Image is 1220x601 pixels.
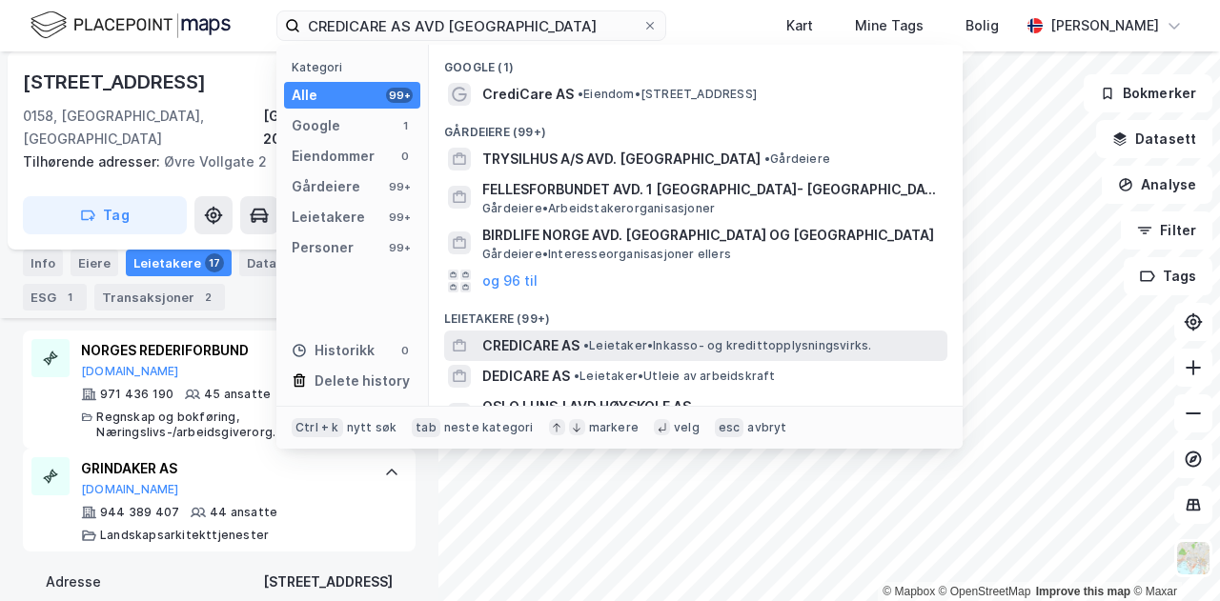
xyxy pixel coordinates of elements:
input: Søk på adresse, matrikkel, gårdeiere, leietakere eller personer [300,11,642,40]
div: velg [674,420,700,435]
div: 1 [397,118,413,133]
span: Gårdeiere [764,151,830,167]
button: Analyse [1102,166,1212,204]
span: Gårdeiere • Interesseorganisasjoner ellers [482,247,731,262]
div: Bolig [966,14,999,37]
div: tab [412,418,440,437]
div: 0158, [GEOGRAPHIC_DATA], [GEOGRAPHIC_DATA] [23,105,263,150]
span: • [764,151,770,166]
button: Filter [1121,211,1212,250]
button: [DOMAIN_NAME] [81,364,179,379]
div: Gårdeiere (99+) [429,110,963,144]
div: 45 ansatte [204,387,271,402]
iframe: Chat Widget [1125,510,1220,601]
div: [STREET_ADDRESS] [263,571,393,593]
div: Google (1) [429,45,963,79]
div: Kart [786,14,813,37]
div: Gårdeiere [292,175,360,198]
div: Alle [292,84,317,107]
div: GRINDAKER AS [81,457,365,480]
div: Leietakere [292,206,365,229]
a: Mapbox [883,585,935,598]
button: Tags [1124,257,1212,295]
div: 99+ [386,210,413,225]
span: FELLESFORBUNDET AVD. 1 [GEOGRAPHIC_DATA]- [GEOGRAPHIC_DATA] [482,178,940,201]
span: DEDICARE AS [482,365,570,388]
div: 0 [397,149,413,164]
span: • [574,369,579,383]
div: Info [23,250,63,276]
a: OpenStreetMap [939,585,1031,598]
span: Gårdeiere • Arbeidstakerorganisasjoner [482,201,715,216]
span: CrediCare AS [482,83,574,106]
div: esc [715,418,744,437]
span: BIRDLIFE NORGE AVD. [GEOGRAPHIC_DATA] OG [GEOGRAPHIC_DATA] [482,224,940,247]
div: 17 [205,253,224,272]
div: 944 389 407 [100,505,179,520]
span: • [583,338,589,352]
span: Leietaker • Inkasso- og kredittopplysningsvirks. [583,338,871,353]
div: Øvre Vollgate 2 [23,150,400,173]
div: avbryt [747,420,786,435]
div: 971 436 190 [100,387,173,402]
div: markere [589,420,639,435]
div: Google [292,114,340,137]
div: 2 [198,288,217,307]
span: Eiendom • [STREET_ADDRESS] [578,87,757,102]
div: Regnskap og bokføring, Næringslivs-/arbeidsgiverorg. mv. [96,410,365,440]
div: NORGES REDERIFORBUND [81,339,365,362]
div: Landskapsarkitekttjenester [100,528,269,543]
div: ESG [23,284,87,311]
div: Leietakere (99+) [429,296,963,331]
button: Datasett [1096,120,1212,158]
button: [DOMAIN_NAME] [81,482,179,497]
span: TRYSILHUS A/S AVD. [GEOGRAPHIC_DATA] [482,148,761,170]
div: Delete history [315,370,410,392]
div: 99+ [386,179,413,194]
div: Adresse [46,571,101,593]
img: logo.f888ab2527a4732fd821a326f86c7f29.svg [30,9,231,42]
div: Ctrl + k [292,418,343,437]
div: [PERSON_NAME] [1050,14,1159,37]
div: Personer [292,236,354,259]
div: 1 [60,288,79,307]
div: 44 ansatte [210,505,277,520]
a: Improve this map [1036,585,1130,598]
button: og 96 til [482,270,538,292]
div: Mine Tags [855,14,924,37]
div: Historikk [292,339,375,362]
div: 99+ [386,240,413,255]
div: Transaksjoner [94,284,225,311]
button: Tag [23,196,187,234]
span: Tilhørende adresser: [23,153,164,170]
div: Eiere [71,250,118,276]
span: • [578,87,583,101]
div: 99+ [386,88,413,103]
div: Kategori [292,60,420,74]
div: neste kategori [444,420,534,435]
div: Leietakere [126,250,232,276]
div: 0 [397,343,413,358]
div: nytt søk [347,420,397,435]
div: Datasett [239,250,311,276]
div: Eiendommer [292,145,375,168]
div: [GEOGRAPHIC_DATA], 207/232 [263,105,416,150]
span: OSLO LUNSJ AVD HØYSKOLE AS [482,395,940,418]
div: [STREET_ADDRESS] [23,67,210,97]
span: Leietaker • Utleie av arbeidskraft [574,369,776,384]
button: Bokmerker [1084,74,1212,112]
span: CREDICARE AS [482,334,579,357]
